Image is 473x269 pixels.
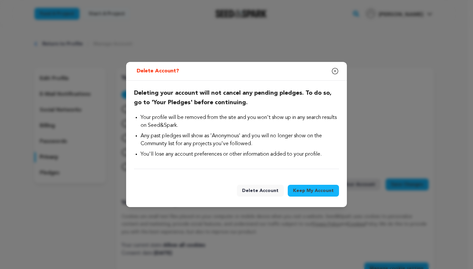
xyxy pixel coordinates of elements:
h2: Delete Account? [134,65,182,78]
p: Deleting your account will not cancel any pending pledges. To do so, go to 'Your Pledges' before ... [134,88,339,107]
button: Delete Account [237,185,284,197]
li: Your profile will be removed from the site and you won't show up in any search results on Seed&Sp... [141,114,339,129]
li: You'll lose any account preferences or other information added to your profile. [141,150,339,158]
span: Delete Account [242,187,279,194]
li: Any past pledges will show as 'Anonymous' and you will no longer show on the Community list for a... [141,132,339,148]
button: Keep My Account [288,185,339,197]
